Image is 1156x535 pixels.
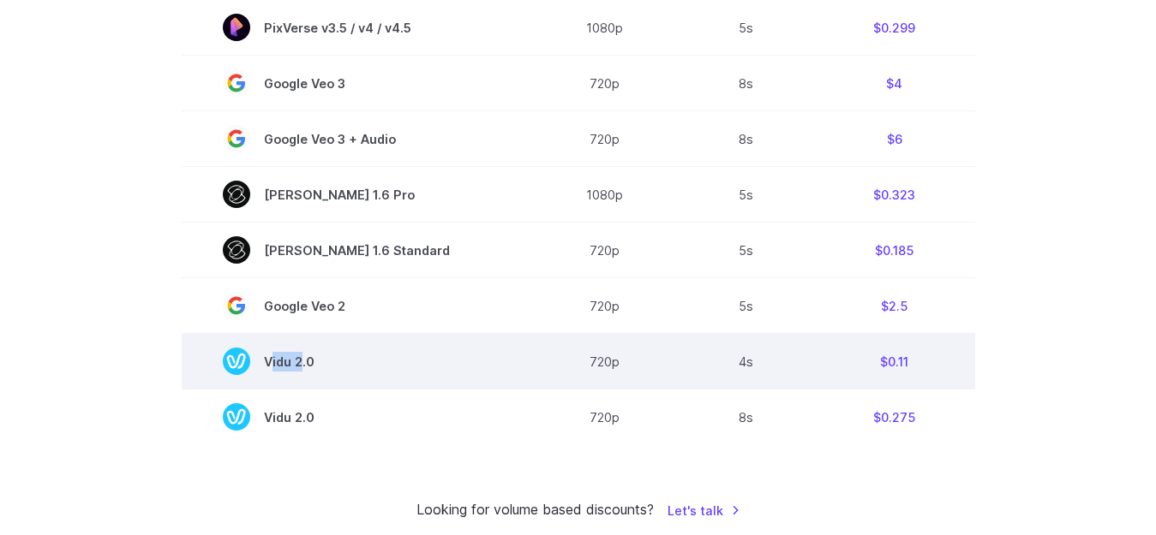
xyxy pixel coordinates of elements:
td: 1080p [531,167,679,223]
td: 720p [531,111,679,167]
td: $0.185 [814,223,975,278]
span: [PERSON_NAME] 1.6 Pro [223,181,490,208]
td: 8s [679,111,814,167]
td: $6 [814,111,975,167]
td: $0.323 [814,167,975,223]
small: Looking for volume based discounts? [416,499,654,521]
span: Google Veo 2 [223,292,490,319]
td: 8s [679,389,814,445]
td: $0.275 [814,389,975,445]
td: 5s [679,278,814,334]
td: 720p [531,334,679,389]
span: Google Veo 3 + Audio [223,125,490,152]
span: PixVerse v3.5 / v4 / v4.5 [223,14,490,41]
span: Vidu 2.0 [223,403,490,431]
td: 720p [531,389,679,445]
td: 720p [531,56,679,111]
td: 720p [531,223,679,278]
td: $4 [814,56,975,111]
span: Vidu 2.0 [223,348,490,375]
td: 8s [679,56,814,111]
td: 720p [531,278,679,334]
td: $2.5 [814,278,975,334]
span: Google Veo 3 [223,69,490,97]
td: 5s [679,223,814,278]
a: Let's talk [668,501,740,520]
span: [PERSON_NAME] 1.6 Standard [223,236,490,264]
td: 5s [679,167,814,223]
td: $0.11 [814,334,975,389]
td: 4s [679,334,814,389]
